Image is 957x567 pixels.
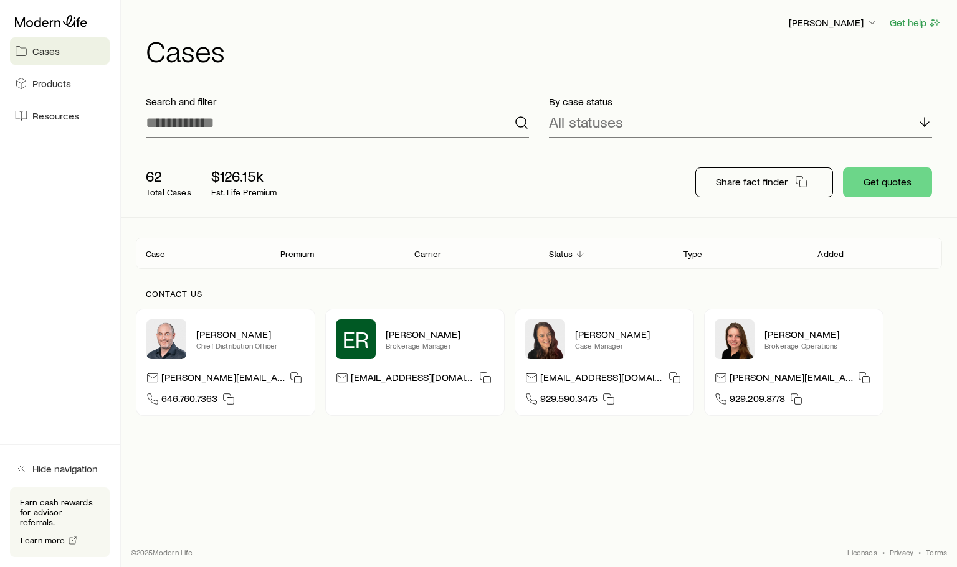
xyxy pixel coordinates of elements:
p: Type [683,249,703,259]
p: Total Cases [146,187,191,197]
p: [EMAIL_ADDRESS][DOMAIN_NAME] [351,371,474,388]
p: © 2025 Modern Life [131,547,193,557]
a: Terms [926,547,947,557]
button: Hide navigation [10,455,110,482]
p: [PERSON_NAME] [196,328,305,340]
p: Chief Distribution Officer [196,340,305,350]
h1: Cases [146,35,942,65]
p: [PERSON_NAME] [386,328,494,340]
span: • [882,547,885,557]
p: [PERSON_NAME] [764,328,873,340]
p: Search and filter [146,95,529,108]
a: Licenses [847,547,877,557]
p: Added [817,249,844,259]
div: Client cases [136,238,942,269]
p: Brokerage Operations [764,340,873,350]
div: Earn cash rewards for advisor referrals.Learn more [10,487,110,557]
p: Contact us [146,289,932,299]
span: Products [32,77,71,90]
p: By case status [549,95,932,108]
p: [EMAIL_ADDRESS][DOMAIN_NAME] [540,371,664,388]
p: Case [146,249,166,259]
span: Cases [32,45,60,57]
p: Est. Life Premium [211,187,277,197]
p: Brokerage Manager [386,340,494,350]
img: Dan Pierson [146,319,186,359]
span: Hide navigation [32,462,98,475]
p: Carrier [414,249,441,259]
img: Abby McGuigan [525,319,565,359]
span: 646.760.7363 [161,392,217,409]
p: Case Manager [575,340,683,350]
span: Learn more [21,536,65,545]
p: Premium [280,249,314,259]
button: Get quotes [843,167,932,197]
a: Resources [10,102,110,129]
button: [PERSON_NAME] [788,16,879,30]
span: Resources [32,110,79,122]
p: 62 [146,167,191,185]
p: Earn cash rewards for advisor referrals. [20,497,100,527]
p: Share fact finder [716,176,788,188]
span: • [918,547,921,557]
p: [PERSON_NAME] [575,328,683,340]
p: All statuses [549,113,623,131]
button: Share fact finder [695,167,833,197]
p: [PERSON_NAME] [789,16,878,29]
button: Get help [889,16,942,30]
a: Privacy [890,547,913,557]
img: Ellen Wall [715,319,755,359]
a: Products [10,70,110,97]
span: 929.590.3475 [540,392,598,409]
p: Status [549,249,573,259]
span: ER [343,327,369,352]
a: Cases [10,37,110,65]
span: 929.209.8778 [730,392,785,409]
p: [PERSON_NAME][EMAIL_ADDRESS][DOMAIN_NAME] [161,371,285,388]
p: $126.15k [211,167,277,185]
p: [PERSON_NAME][EMAIL_ADDRESS][DOMAIN_NAME] [730,371,853,388]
